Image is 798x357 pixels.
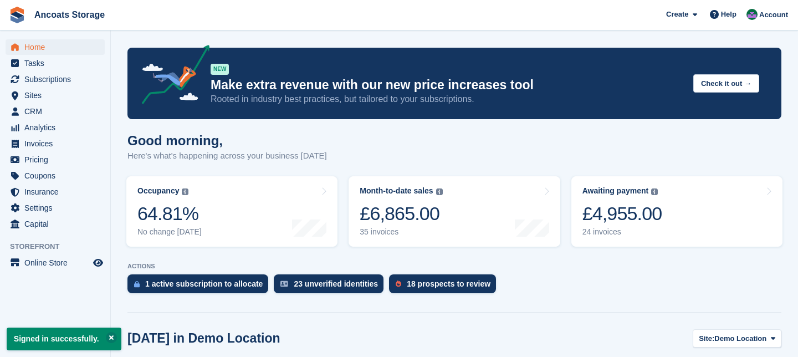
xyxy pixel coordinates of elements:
[137,202,202,225] div: 64.81%
[666,9,688,20] span: Create
[24,88,91,103] span: Sites
[360,202,442,225] div: £6,865.00
[6,55,105,71] a: menu
[721,9,736,20] span: Help
[6,152,105,167] a: menu
[651,188,658,195] img: icon-info-grey-7440780725fd019a000dd9b08b2336e03edf1995a4989e88bcd33f0948082b44.svg
[91,256,105,269] a: Preview store
[145,279,263,288] div: 1 active subscription to allocate
[127,133,327,148] h1: Good morning,
[6,104,105,119] a: menu
[134,280,140,288] img: active_subscription_to_allocate_icon-d502201f5373d7db506a760aba3b589e785aa758c864c3986d89f69b8ff3...
[582,202,662,225] div: £4,955.00
[10,241,110,252] span: Storefront
[24,152,91,167] span: Pricing
[6,184,105,200] a: menu
[24,104,91,119] span: CRM
[389,274,502,299] a: 18 prospects to review
[137,186,179,196] div: Occupancy
[126,176,337,247] a: Occupancy 64.81% No change [DATE]
[6,72,105,87] a: menu
[6,255,105,271] a: menu
[24,136,91,151] span: Invoices
[6,120,105,135] a: menu
[693,74,759,93] button: Check it out →
[127,263,781,270] p: ACTIONS
[211,93,684,105] p: Rooted in industry best practices, but tailored to your subscriptions.
[6,200,105,216] a: menu
[24,72,91,87] span: Subscriptions
[6,216,105,232] a: menu
[759,9,788,21] span: Account
[30,6,109,24] a: Ancoats Storage
[396,280,401,287] img: prospect-51fa495bee0391a8d652442698ab0144808aea92771e9ea1ae160a38d050c398.svg
[571,176,782,247] a: Awaiting payment £4,955.00 24 invoices
[360,227,442,237] div: 35 invoices
[407,279,490,288] div: 18 prospects to review
[714,333,766,344] span: Demo Location
[182,188,188,195] img: icon-info-grey-7440780725fd019a000dd9b08b2336e03edf1995a4989e88bcd33f0948082b44.svg
[132,45,210,108] img: price-adjustments-announcement-icon-8257ccfd72463d97f412b2fc003d46551f7dbcb40ab6d574587a9cd5c0d94...
[24,39,91,55] span: Home
[6,168,105,183] a: menu
[6,88,105,103] a: menu
[6,39,105,55] a: menu
[127,274,274,299] a: 1 active subscription to allocate
[280,280,288,287] img: verify_identity-adf6edd0f0f0b5bbfe63781bf79b02c33cf7c696d77639b501bdc392416b5a36.svg
[127,150,327,162] p: Here's what's happening across your business [DATE]
[211,77,684,93] p: Make extra revenue with our new price increases tool
[24,184,91,200] span: Insurance
[693,329,781,348] button: Site: Demo Location
[436,188,443,195] img: icon-info-grey-7440780725fd019a000dd9b08b2336e03edf1995a4989e88bcd33f0948082b44.svg
[211,64,229,75] div: NEW
[582,227,662,237] div: 24 invoices
[6,136,105,151] a: menu
[294,279,378,288] div: 23 unverified identities
[7,328,121,350] p: Signed in successfully.
[24,216,91,232] span: Capital
[24,255,91,271] span: Online Store
[24,120,91,135] span: Analytics
[274,274,389,299] a: 23 unverified identities
[349,176,560,247] a: Month-to-date sales £6,865.00 35 invoices
[582,186,649,196] div: Awaiting payment
[127,331,280,346] h2: [DATE] in Demo Location
[360,186,433,196] div: Month-to-date sales
[9,7,25,23] img: stora-icon-8386f47178a22dfd0bd8f6a31ec36ba5ce8667c1dd55bd0f319d3a0aa187defe.svg
[24,55,91,71] span: Tasks
[24,168,91,183] span: Coupons
[24,200,91,216] span: Settings
[699,333,714,344] span: Site:
[137,227,202,237] div: No change [DATE]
